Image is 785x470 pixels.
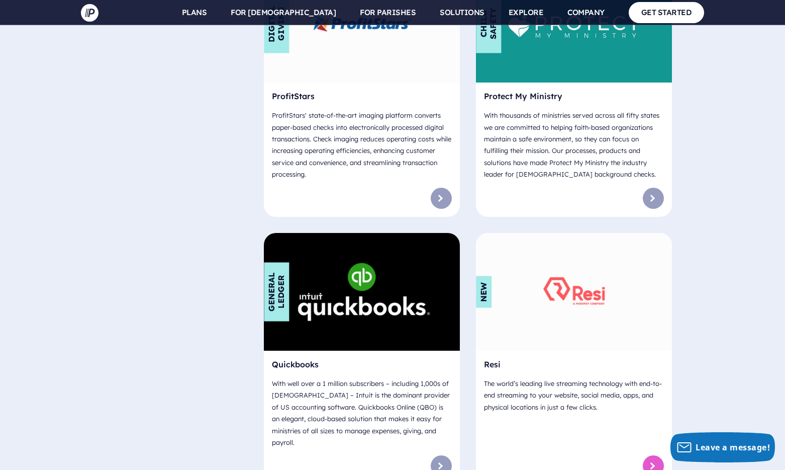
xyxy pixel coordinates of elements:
p: With well over a 1 million subscribers – including 1,000s of [DEMOGRAPHIC_DATA] – Intuit is the d... [272,374,452,452]
p: ProfitStars' state-of-the-art imaging platform converts paper-based checks into electronically pr... [272,106,452,184]
a: GET STARTED [629,2,705,23]
button: Leave a message! [670,432,775,462]
span: Leave a message! [696,442,770,453]
img: Quickbooks - Logo [284,245,440,339]
p: The world’s leading live streaming technology with end-to-end streaming to your website, social m... [484,374,664,417]
div: NEW [476,276,492,307]
h6: Resi [484,359,664,374]
div: General Ledger [264,262,289,321]
img: Resi - Logo [543,277,605,306]
h6: Protect My Ministry [484,91,664,106]
p: With thousands of ministries served across all fifty states we are committed to helping faith-bas... [484,106,664,184]
h6: Quickbooks [272,359,452,374]
h6: ProfitStars [272,91,452,106]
